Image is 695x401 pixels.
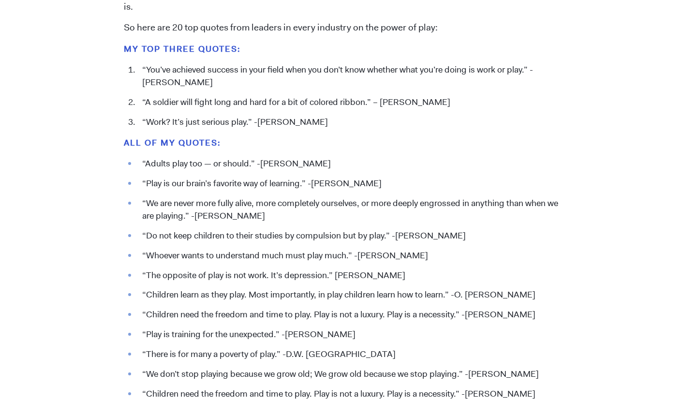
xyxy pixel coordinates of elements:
li: “There is for many a poverty of play.” -D.W. [GEOGRAPHIC_DATA] [137,348,571,361]
li: “Play is our brain’s favorite way of learning.” -[PERSON_NAME] [137,178,571,190]
li: “Children need the freedom and time to play. Play is not a luxury. Play is a necessity.” -[PERSON... [137,388,571,401]
li: “We are never more fully alive, more completely ourselves, or more deeply engrossed in anything t... [137,197,571,223]
strong: My top three QUOTES: [124,44,241,54]
li: “The opposite of play is not work. It’s depression.” [PERSON_NAME] [137,269,571,282]
li: “Play is training for the unexpected.” -[PERSON_NAME] [137,328,571,341]
li: “Whoever wants to understand much must play much.” -[PERSON_NAME] [137,250,571,262]
span: So here are 20 top quotes from leaders in every industry on the power of play: [124,21,438,33]
li: “You’ve achieved success in your field when you don’t know whether what you’re doing is work or p... [137,64,571,89]
li: “Children need the freedom and time to play. Play is not a luxury. Play is a necessity.” -[PERSON... [137,309,571,321]
li: “Adults play too — or should.” -[PERSON_NAME] [137,158,571,170]
li: “Work? It’s just serious play.” -[PERSON_NAME] [137,116,571,129]
li: “A soldier will fight long and hard for a bit of colored ribbon.” – [PERSON_NAME] [137,96,571,109]
li: “Do not keep children to their studies by compulsion but by play.” -[PERSON_NAME] [137,230,571,242]
li: “Children learn as they play. Most importantly, in play children learn how to learn.” -O. [PERSON... [137,289,571,301]
li: “We don’t stop playing because we grow old; We grow old because we stop playing.” -[PERSON_NAME] [137,368,571,381]
strong: All of my QUOTES: [124,137,221,148]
